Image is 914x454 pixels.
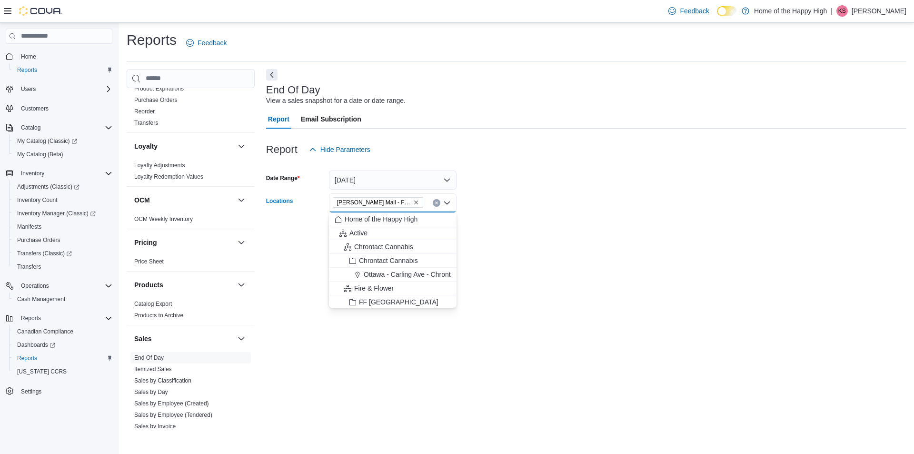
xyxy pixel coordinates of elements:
div: Kaysi Strome [836,5,848,17]
a: End Of Day [134,354,164,361]
span: [PERSON_NAME] Mall - Fire & Flower [337,198,411,207]
button: Sales [236,333,247,344]
span: Feedback [680,6,709,16]
a: Sales by Classification [134,377,191,384]
a: Reports [13,353,41,364]
span: Active [349,228,368,238]
span: Customers [17,102,112,114]
button: Home [2,50,116,63]
label: Date Range [266,174,300,182]
span: Products to Archive [134,312,183,319]
button: Users [2,82,116,96]
a: Reports [13,64,41,76]
span: Sales by Employee (Created) [134,400,209,407]
span: Reports [17,313,112,324]
span: Hide Parameters [320,145,370,154]
span: Customers [21,105,49,112]
span: Purchase Orders [17,236,60,244]
span: Fire & Flower [354,283,394,293]
a: My Catalog (Beta) [13,149,67,160]
span: Report [268,110,289,129]
a: Sales by Employee (Tendered) [134,412,212,418]
span: Sales by Day [134,388,168,396]
button: [US_STATE] CCRS [10,365,116,378]
span: My Catalog (Classic) [13,135,112,147]
span: Loyalty Redemption Values [134,173,203,181]
button: Products [236,279,247,291]
a: Sales by Invoice [134,423,176,430]
button: Reports [17,313,45,324]
button: Catalog [2,121,116,134]
div: Pricing [127,256,255,271]
span: Dashboards [17,341,55,349]
a: Reorder [134,108,155,115]
button: Canadian Compliance [10,325,116,338]
a: Price Sheet [134,258,164,265]
a: Adjustments (Classic) [13,181,83,192]
button: Inventory [17,168,48,179]
span: Transfers [17,263,41,271]
span: Purchase Orders [134,96,178,104]
button: Pricing [134,238,234,247]
span: My Catalog (Classic) [17,137,77,145]
span: Cash Management [13,293,112,305]
button: FF [GEOGRAPHIC_DATA] [329,295,457,309]
a: Manifests [13,221,45,232]
span: Catalog [17,122,112,133]
span: Washington CCRS [13,366,112,377]
span: Operations [17,280,112,292]
span: Reports [17,66,37,74]
span: Inventory Manager (Classic) [17,210,96,217]
span: [US_STATE] CCRS [17,368,67,375]
span: Manifests [13,221,112,232]
button: Purchase Orders [10,233,116,247]
div: View a sales snapshot for a date or date range. [266,96,406,106]
span: Dashboards [13,339,112,351]
span: FF [GEOGRAPHIC_DATA] [359,297,438,307]
p: [PERSON_NAME] [852,5,906,17]
button: Clear input [433,199,440,207]
h3: Report [266,144,298,155]
button: Users [17,83,40,95]
button: Operations [17,280,53,292]
span: Feedback [198,38,227,48]
span: Adjustments (Classic) [17,183,79,191]
a: Dashboards [13,339,59,351]
span: Transfers [134,119,158,127]
a: Product Expirations [134,85,184,92]
button: Cash Management [10,293,116,306]
a: Catalog Export [134,301,172,307]
a: Canadian Compliance [13,326,77,337]
span: Canadian Compliance [17,328,73,335]
span: Catalog Export [134,300,172,308]
span: Operations [21,282,49,290]
span: Chrontact Cannabis [354,242,413,252]
button: My Catalog (Beta) [10,148,116,161]
button: Inventory [2,167,116,180]
h3: Pricing [134,238,157,247]
div: Loyalty [127,160,255,186]
a: Sales by Day [134,389,168,395]
button: Customers [2,101,116,115]
span: Reports [13,64,112,76]
span: Reports [17,354,37,362]
a: Itemized Sales [134,366,172,373]
a: Purchase Orders [134,97,178,103]
span: Transfers (Classic) [17,250,72,257]
button: Chrontact Cannabis [329,240,457,254]
button: Inventory Count [10,193,116,207]
a: Customers [17,103,52,114]
a: Loyalty Adjustments [134,162,185,169]
p: Home of the Happy High [754,5,827,17]
span: Reports [13,353,112,364]
button: Fire & Flower [329,282,457,295]
img: Cova [19,6,62,16]
span: Cash Management [17,295,65,303]
button: Manifests [10,220,116,233]
span: Inventory [17,168,112,179]
button: OCM [236,194,247,206]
